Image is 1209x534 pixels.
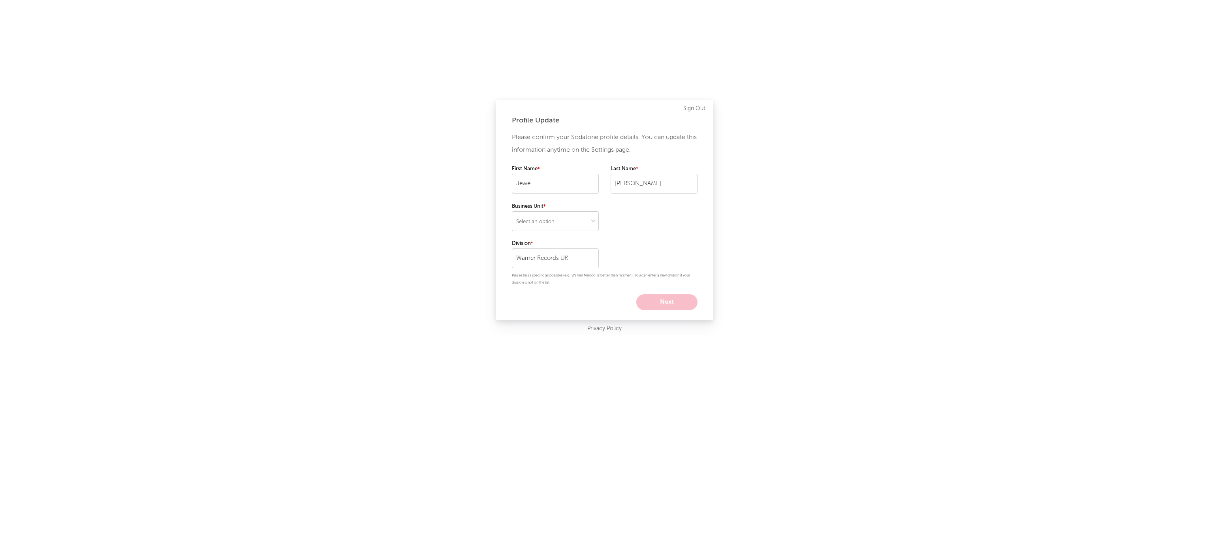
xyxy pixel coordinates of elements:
[512,202,599,211] label: Business Unit
[636,294,698,310] button: Next
[512,248,599,268] input: Your division
[512,131,698,156] p: Please confirm your Sodatone profile details. You can update this information anytime on the Sett...
[512,174,599,194] input: Your first name
[512,272,698,286] p: Please be as specific as possible (e.g. 'Warner Mexico' is better than 'Warner'). You can enter a...
[512,164,599,174] label: First Name
[611,164,698,174] label: Last Name
[587,324,622,334] a: Privacy Policy
[512,116,698,125] div: Profile Update
[512,239,599,248] label: Division
[611,174,698,194] input: Your last name
[683,104,705,113] a: Sign Out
